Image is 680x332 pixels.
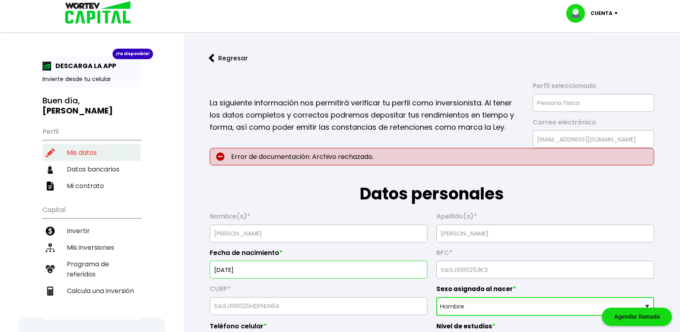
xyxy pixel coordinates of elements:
[51,61,116,71] p: DESCARGA LA APP
[46,287,55,296] img: calculadora-icon.17d418c4.svg
[46,265,55,274] img: recomiendanos-icon.9b8e9327.svg
[612,12,623,15] img: icon-down
[436,249,654,261] label: RFC
[42,161,141,178] a: Datos bancarios
[436,212,654,225] label: Apellido(s)
[42,223,141,239] a: Invertir
[210,148,654,165] p: Error de documentación: Archivo rechazado.
[209,54,215,62] img: flecha izquierda
[42,62,51,71] img: app-icon
[436,285,654,297] label: Sexo asignado al nacer
[46,227,55,236] img: invertir-icon.b3b967d7.svg
[440,261,650,278] input: 13 caracteres
[42,122,141,194] ul: Perfil
[46,182,55,191] img: contrato-icon.f2db500c.svg
[210,97,522,133] p: La siguiente información nos permitirá verificar tu perfil como inversionista. Al tener los datos...
[213,261,424,278] input: DD/MM/AAAA
[197,47,667,69] a: flecha izquierdaRegresar
[216,152,225,161] img: error-circle.027baa21.svg
[42,178,141,194] a: Mi contrato
[210,212,427,225] label: Nombre(s)
[42,256,141,283] a: Programa de referidos
[602,308,672,326] div: Agendar llamada
[210,285,427,297] label: CURP
[46,148,55,157] img: editar-icon.952d3147.svg
[42,96,141,116] h3: Buen día,
[46,243,55,252] img: inversiones-icon.6695dc30.svg
[42,75,141,84] p: Invierte desde tu celular
[42,283,141,299] a: Calcula una inversión
[46,165,55,174] img: datos-icon.10cf9172.svg
[42,144,141,161] a: Mis datos
[42,239,141,256] a: Mis inversiones
[210,165,654,206] h1: Datos personales
[113,49,153,59] div: ¡Ya disponible!
[533,82,654,94] label: Perfil seleccionado
[566,4,591,23] img: profile-image
[42,105,113,116] b: [PERSON_NAME]
[533,118,654,131] label: Correo electrónico
[210,249,427,261] label: Fecha de nacimiento
[213,298,424,315] input: 18 caracteres
[197,47,260,69] button: Regresar
[42,201,141,319] ul: Capital
[591,7,612,19] p: Cuenta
